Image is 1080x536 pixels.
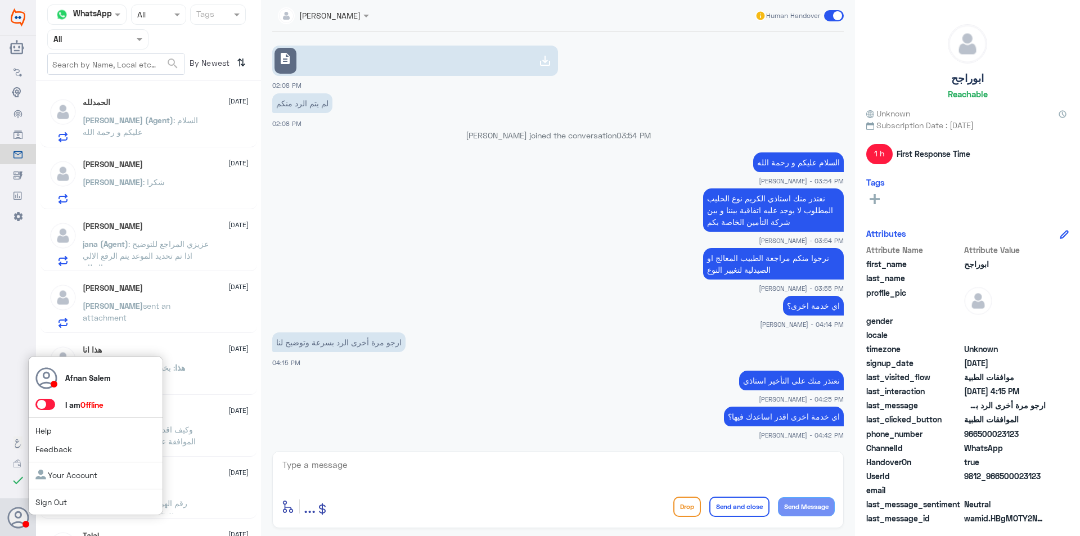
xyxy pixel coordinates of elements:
[228,158,249,168] span: [DATE]
[964,498,1046,510] span: 0
[866,244,962,256] span: Attribute Name
[304,496,316,516] span: ...
[49,345,77,373] img: defaultAdmin.png
[759,176,844,186] span: [PERSON_NAME] - 03:54 PM
[83,115,173,125] span: [PERSON_NAME] (Agent)
[272,129,844,141] p: [PERSON_NAME] joined the conversation
[964,258,1046,270] span: ابوراجح
[866,107,910,119] span: Unknown
[80,400,103,409] span: Offline
[778,497,835,516] button: Send Message
[964,442,1046,454] span: 2
[866,484,962,496] span: email
[228,406,249,416] span: [DATE]
[866,315,962,327] span: gender
[35,444,72,454] a: Feedback
[866,329,962,341] span: locale
[866,258,962,270] span: first_name
[83,345,102,355] h5: هذا انا
[964,244,1046,256] span: Attribute Value
[616,130,651,140] span: 03:54 PM
[11,8,25,26] img: Widebot Logo
[83,160,143,169] h5: abdulaziz
[964,385,1046,397] span: 2025-09-09T13:15:14.796Z
[866,498,962,510] span: last_message_sentiment
[272,120,301,127] span: 02:08 PM
[866,428,962,440] span: phone_number
[964,512,1046,524] span: wamid.HBgMOTY2NTAwMDIzMTIzFQIAEhgUM0EzMEE5MEVDOTBCQzA0MEQ0NUUA
[866,512,962,524] span: last_message_id
[753,152,844,172] p: 9/9/2025, 3:54 PM
[759,430,844,440] span: [PERSON_NAME] - 04:42 PM
[866,357,962,369] span: signup_date
[272,46,558,76] a: description
[83,239,128,249] span: jana (Agent)
[228,467,249,478] span: [DATE]
[964,470,1046,482] span: 9812_966500023123
[964,484,1046,496] span: null
[83,283,143,293] h5: Khalid
[228,220,249,230] span: [DATE]
[195,8,214,22] div: Tags
[948,25,987,63] img: defaultAdmin.png
[53,6,70,23] img: whatsapp.png
[143,177,165,187] span: : شكرا
[83,301,143,310] span: [PERSON_NAME]
[185,53,232,76] span: By Newest
[759,283,844,293] span: [PERSON_NAME] - 03:55 PM
[83,177,143,187] span: [PERSON_NAME]
[759,236,844,245] span: [PERSON_NAME] - 03:54 PM
[964,315,1046,327] span: null
[703,188,844,232] p: 9/9/2025, 3:54 PM
[964,456,1046,468] span: true
[7,507,29,528] button: Avatar
[866,119,1069,131] span: Subscription Date : [DATE]
[175,363,185,372] span: هذا
[739,371,844,390] p: 9/9/2025, 4:25 PM
[83,239,209,272] span: : عزيزي المراجع للتوضيح اذا تم تحديد الموعد يتم الرفع الالي بالنظام
[272,93,332,113] p: 9/9/2025, 2:08 PM
[11,474,25,487] i: check
[866,456,962,468] span: HandoverOn
[964,287,992,315] img: defaultAdmin.png
[49,160,77,188] img: defaultAdmin.png
[964,371,1046,383] span: موافقات الطبية
[278,52,292,65] span: description
[35,470,97,480] a: Your Account
[35,426,52,435] a: Help
[964,399,1046,411] span: ارجو مرة أخرى الرد بسرعة وتوضيح لنا
[964,343,1046,355] span: Unknown
[228,282,249,292] span: [DATE]
[304,494,316,519] button: ...
[65,400,103,409] span: I am
[948,89,988,99] h6: Reachable
[760,319,844,329] span: [PERSON_NAME] - 04:14 PM
[964,413,1046,425] span: الموافقات الطبية
[964,357,1046,369] span: 2025-07-22T16:18:33.151Z
[897,148,970,160] span: First Response Time
[866,399,962,411] span: last_message
[166,57,179,70] span: search
[272,82,301,89] span: 02:08 PM
[866,470,962,482] span: UserId
[866,228,906,238] h6: Attributes
[724,407,844,426] p: 9/9/2025, 4:42 PM
[49,283,77,312] img: defaultAdmin.png
[866,272,962,284] span: last_name
[272,332,406,352] p: 9/9/2025, 4:15 PM
[866,177,885,187] h6: Tags
[866,144,893,164] span: 1 h
[272,359,300,366] span: 04:15 PM
[673,497,701,517] button: Drop
[228,344,249,354] span: [DATE]
[83,98,110,107] h5: الحمدلله
[166,55,179,73] button: search
[866,343,962,355] span: timezone
[49,222,77,250] img: defaultAdmin.png
[866,385,962,397] span: last_interaction
[759,394,844,404] span: [PERSON_NAME] - 04:25 PM
[866,413,962,425] span: last_clicked_button
[709,497,769,517] button: Send and close
[228,96,249,106] span: [DATE]
[866,287,962,313] span: profile_pic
